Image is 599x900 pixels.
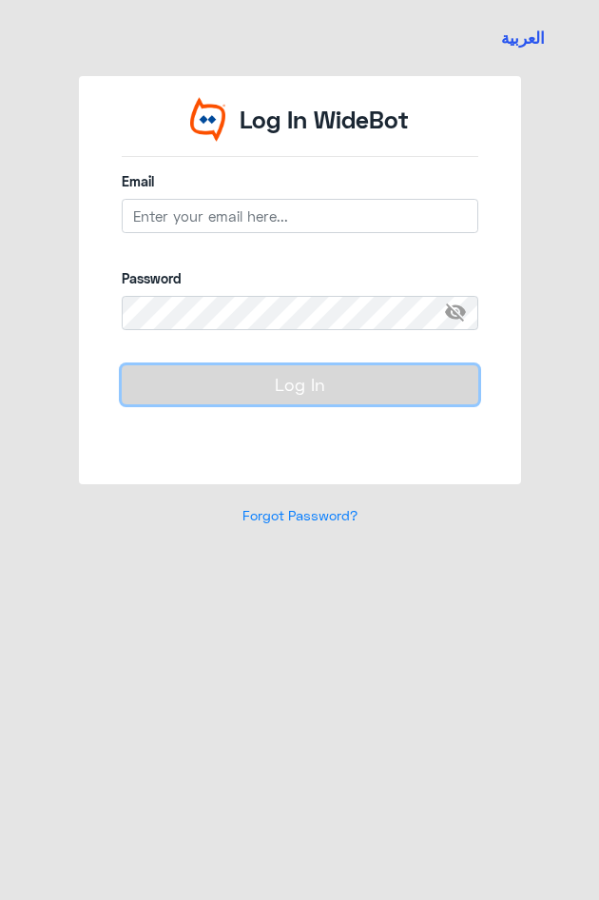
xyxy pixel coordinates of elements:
[242,507,357,523] a: Forgot Password?
[490,14,556,62] a: Switch language
[190,97,226,142] img: Widebot Logo
[122,171,478,191] label: Email
[240,102,409,138] p: Log In WideBot
[501,27,545,50] button: العربية
[444,296,478,330] span: visibility_off
[122,199,478,233] input: Enter your email here...
[122,268,478,288] label: Password
[122,365,478,403] button: Log In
